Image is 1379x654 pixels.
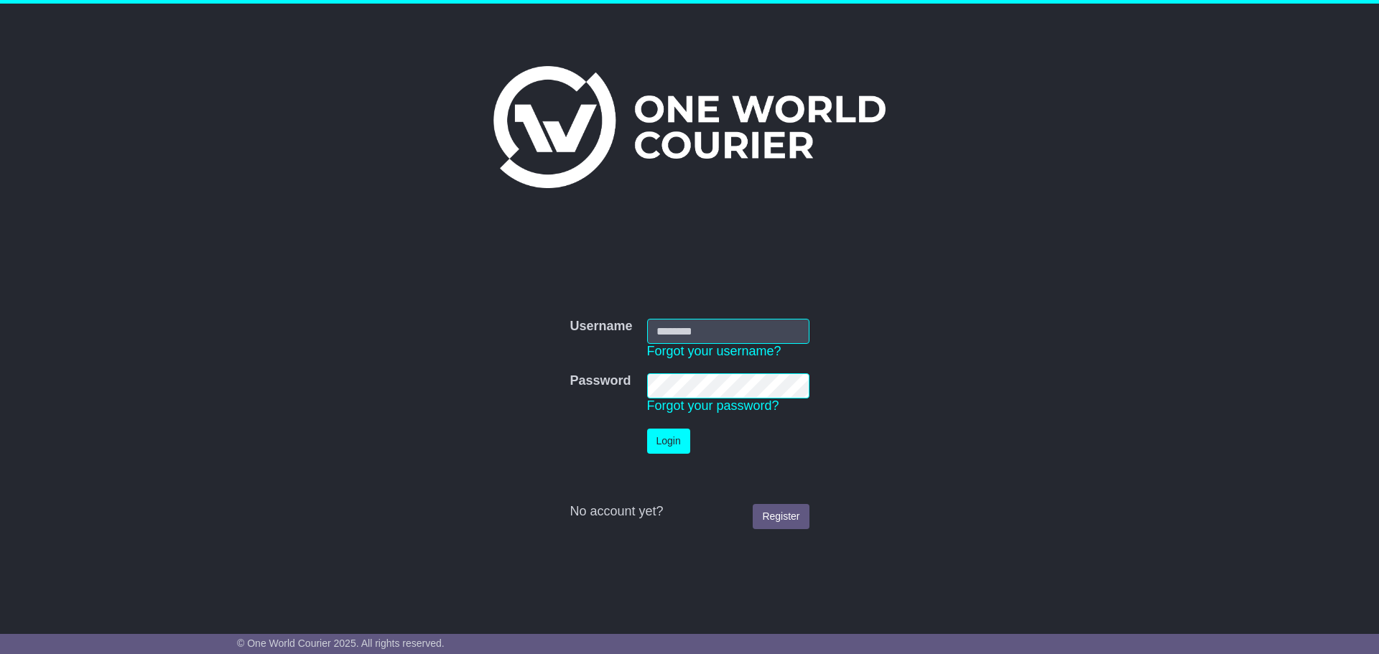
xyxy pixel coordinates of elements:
a: Forgot your password? [647,398,779,413]
button: Login [647,429,690,454]
a: Register [753,504,809,529]
label: Username [570,319,632,335]
a: Forgot your username? [647,344,781,358]
div: No account yet? [570,504,809,520]
img: One World [493,66,886,188]
label: Password [570,373,631,389]
span: © One World Courier 2025. All rights reserved. [237,637,445,649]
